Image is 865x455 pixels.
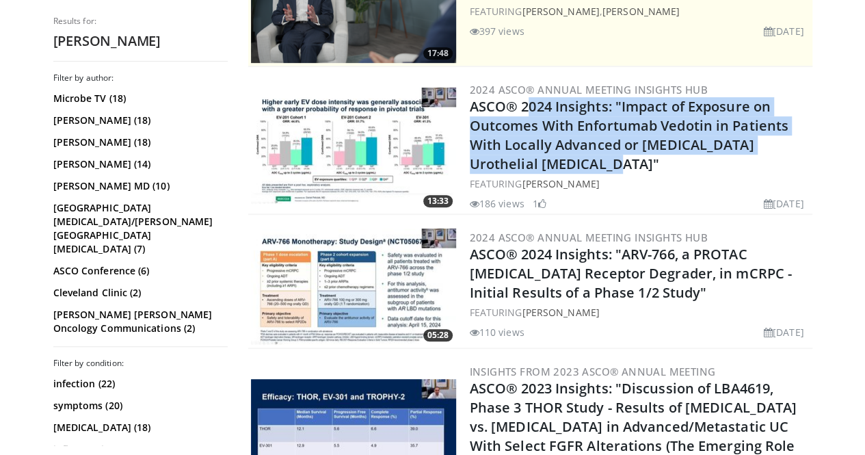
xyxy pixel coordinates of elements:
div: FEATURING , [470,4,810,18]
span: 13:33 [423,195,453,207]
a: [PERSON_NAME] [602,5,680,18]
li: 1 [533,196,546,211]
h2: [PERSON_NAME] [53,32,228,50]
a: [GEOGRAPHIC_DATA][MEDICAL_DATA]/[PERSON_NAME][GEOGRAPHIC_DATA][MEDICAL_DATA] (7) [53,201,224,256]
li: [DATE] [764,24,804,38]
img: 104daf05-9dce-4eb5-a68c-29819d7473d2.300x170_q85_crop-smart_upscale.jpg [251,88,456,204]
a: 13:33 [251,88,456,204]
a: [PERSON_NAME] [522,306,599,319]
a: Microbe TV (18) [53,92,224,105]
a: 05:28 [251,229,456,345]
a: symptoms (20) [53,399,224,413]
div: FEATURING [470,305,810,320]
span: 17:48 [423,47,453,60]
a: infection (22) [53,377,224,391]
span: 05:28 [423,329,453,341]
a: ASCO Conference (6) [53,264,224,278]
a: ASCO® 2024 Insights: "ARV-766, a PROTAC [MEDICAL_DATA] Receptor Degrader, in mCRPC - Initial Resu... [470,245,792,302]
a: Insights from 2023 ASCO® Annual Meeting [470,365,716,378]
li: 110 views [470,325,524,339]
a: [PERSON_NAME] [522,177,599,190]
img: 3c9e44a5-50a4-4406-b0a2-6a9aad6a01a8.300x170_q85_crop-smart_upscale.jpg [251,229,456,345]
a: 2024 ASCO® Annual Meeting Insights Hub [470,231,708,244]
h3: Filter by condition: [53,358,228,369]
a: [PERSON_NAME] [PERSON_NAME] Oncology Communications (2) [53,308,224,335]
a: [PERSON_NAME] (18) [53,135,224,149]
a: 2024 ASCO® Annual Meeting Insights Hub [470,83,708,96]
li: [DATE] [764,196,804,211]
li: 397 views [470,24,524,38]
a: [PERSON_NAME] [522,5,599,18]
a: ASCO® 2024 Insights: "Impact of Exposure on Outcomes With Enfortumab Vedotin in Patients With Loc... [470,97,788,173]
a: [PERSON_NAME] MD (10) [53,179,224,193]
div: FEATURING [470,177,810,191]
a: [PERSON_NAME] (18) [53,114,224,127]
li: 186 views [470,196,524,211]
a: [PERSON_NAME] (14) [53,157,224,171]
li: [DATE] [764,325,804,339]
a: [MEDICAL_DATA] (18) [53,421,224,434]
p: Results for: [53,16,228,27]
a: Cleveland Clinic (2) [53,286,224,300]
h3: Filter by author: [53,73,228,83]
